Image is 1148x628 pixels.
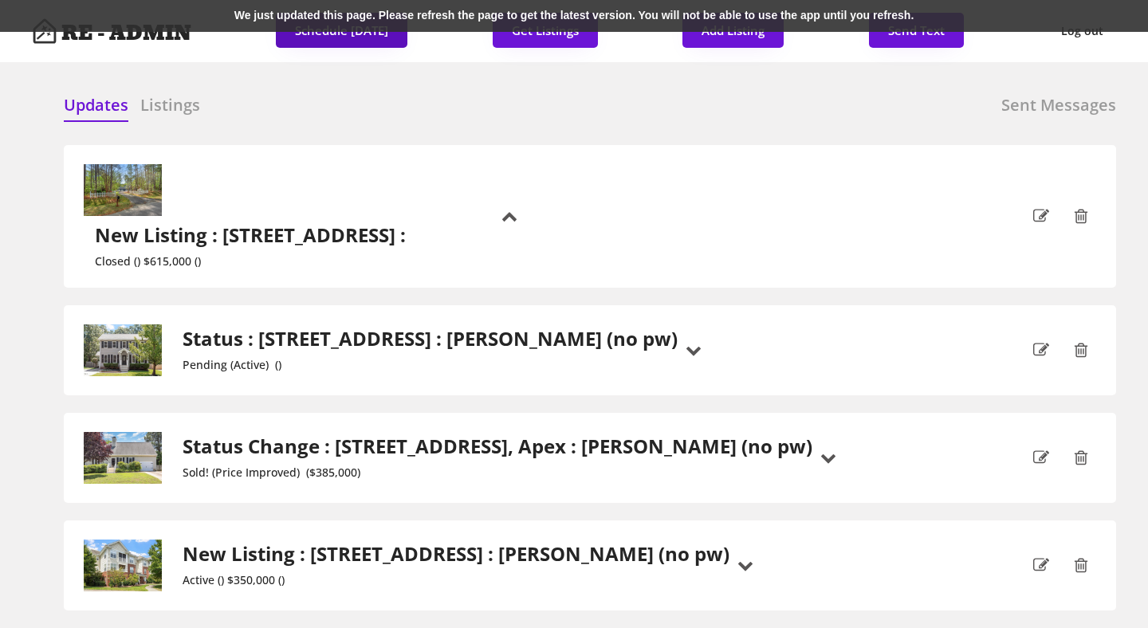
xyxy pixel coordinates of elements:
[83,540,163,591] img: 20250827153836914057000000-o.jpg
[83,324,163,376] img: 20250724172752824132000000-o.jpg
[183,574,729,587] div: Active () $350,000 ()
[1001,94,1116,116] h6: Sent Messages
[64,94,128,116] h6: Updates
[183,359,678,372] div: Pending (Active) ()
[183,543,729,566] h2: New Listing : [STREET_ADDRESS] : [PERSON_NAME] (no pw)
[140,94,200,116] h6: Listings
[61,23,191,44] h4: RE - ADMIN
[95,224,411,247] h2: New Listing : [STREET_ADDRESS] :
[83,432,163,484] img: 20250519200703221918000000-o.jpg
[183,435,812,458] h2: Status Change : [STREET_ADDRESS], Apex : [PERSON_NAME] (no pw)
[183,466,812,480] div: Sold! (Price Improved) ($385,000)
[183,328,678,351] h2: Status : [STREET_ADDRESS] : [PERSON_NAME] (no pw)
[83,164,163,216] img: 20250409202501095101000000-o.jpg
[95,255,411,269] div: Closed () $615,000 ()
